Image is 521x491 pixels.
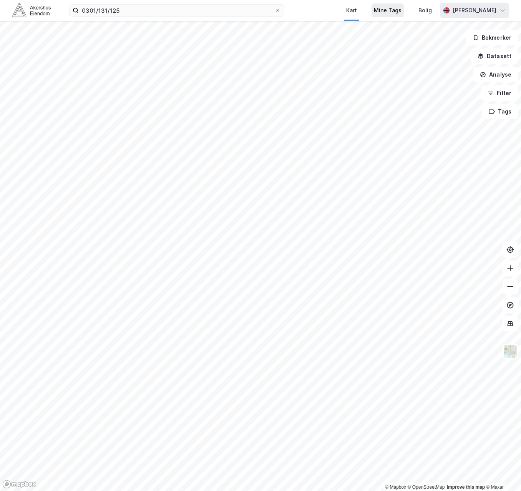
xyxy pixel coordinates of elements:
[483,454,521,491] div: Kontrollprogram for chat
[453,6,496,15] div: [PERSON_NAME]
[483,454,521,491] iframe: Chat Widget
[481,85,518,101] button: Filter
[482,104,518,119] button: Tags
[447,484,485,490] a: Improve this map
[503,344,518,359] img: Z
[385,484,406,490] a: Mapbox
[346,6,357,15] div: Kart
[466,30,518,45] button: Bokmerker
[12,3,51,17] img: akershus-eiendom-logo.9091f326c980b4bce74ccdd9f866810c.svg
[418,6,432,15] div: Bolig
[471,48,518,64] button: Datasett
[473,67,518,82] button: Analyse
[2,480,36,489] a: Mapbox homepage
[374,6,402,15] div: Mine Tags
[79,5,275,16] input: Søk på adresse, matrikkel, gårdeiere, leietakere eller personer
[408,484,445,490] a: OpenStreetMap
